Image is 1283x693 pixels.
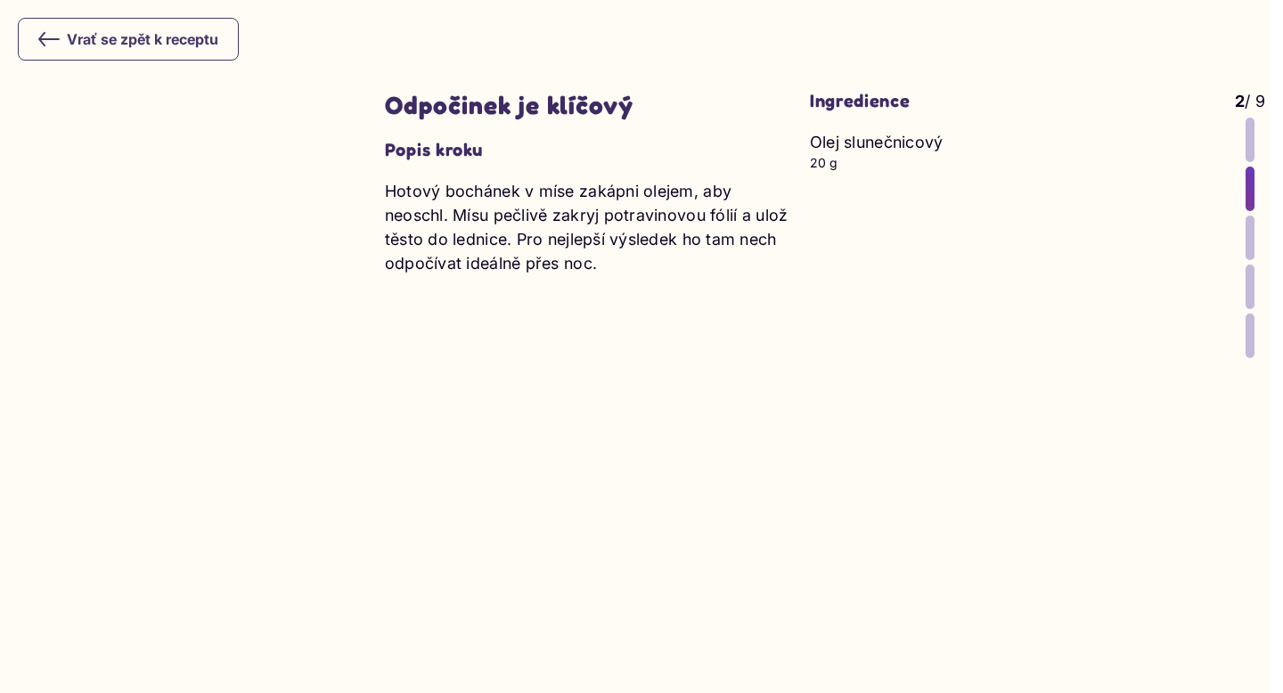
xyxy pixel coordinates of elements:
[385,90,792,121] h2: Odpočinek je klíčový
[1235,92,1245,110] span: 2
[810,130,1217,154] p: Olej slunečnicový
[1235,89,1265,113] p: / 9
[385,139,792,161] h3: Popis kroku
[385,179,792,275] p: Hotový bochánek v míse zakápni olejem, aby neoschl. Mísu pečlivě zakryj potravinovou fólií a ulož...
[18,18,239,61] button: Vrať se zpět k receptu
[810,90,1217,112] h3: Ingredience
[810,154,1217,172] p: 20 g
[38,29,218,50] div: Vrať se zpět k receptu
